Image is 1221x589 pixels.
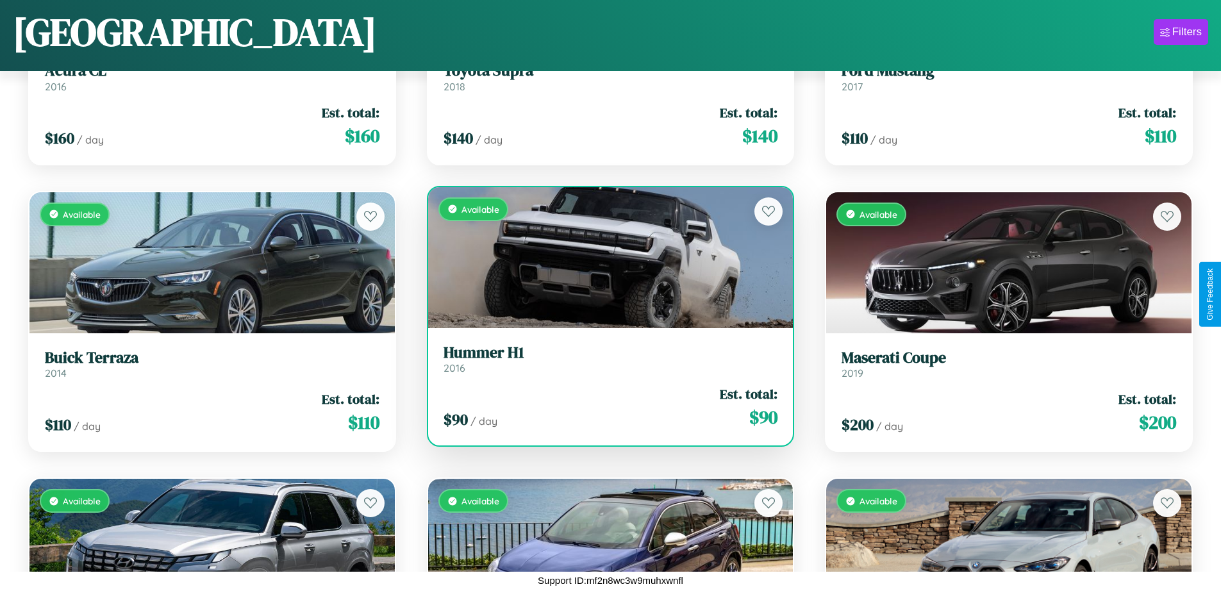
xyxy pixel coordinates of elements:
a: Maserati Coupe2019 [842,349,1176,380]
h1: [GEOGRAPHIC_DATA] [13,6,377,58]
a: Hummer H12016 [444,344,778,375]
div: Give Feedback [1206,269,1215,320]
span: / day [870,133,897,146]
h3: Buick Terraza [45,349,379,367]
span: Available [860,209,897,220]
div: Filters [1172,26,1202,38]
p: Support ID: mf2n8wc3w9muhxwnfl [538,572,683,589]
span: $ 160 [345,123,379,149]
span: Est. total: [1118,103,1176,122]
span: Available [63,495,101,506]
span: / day [470,415,497,427]
span: Est. total: [322,390,379,408]
span: 2017 [842,80,863,93]
span: $ 140 [742,123,777,149]
span: 2019 [842,367,863,379]
span: $ 90 [444,409,468,430]
h3: Acura CL [45,62,379,80]
span: Est. total: [322,103,379,122]
span: $ 160 [45,128,74,149]
span: Available [461,204,499,215]
span: $ 110 [45,414,71,435]
button: Filters [1154,19,1208,45]
span: Est. total: [1118,390,1176,408]
span: $ 110 [842,128,868,149]
h3: Toyota Supra [444,62,778,80]
span: / day [77,133,104,146]
span: $ 200 [842,414,874,435]
span: $ 140 [444,128,473,149]
span: 2014 [45,367,67,379]
a: Toyota Supra2018 [444,62,778,93]
span: $ 90 [749,404,777,430]
span: Est. total: [720,385,777,403]
span: $ 110 [1145,123,1176,149]
span: Available [461,495,499,506]
span: Est. total: [720,103,777,122]
a: Buick Terraza2014 [45,349,379,380]
span: / day [74,420,101,433]
h3: Maserati Coupe [842,349,1176,367]
span: 2016 [444,361,465,374]
span: Available [860,495,897,506]
span: $ 200 [1139,410,1176,435]
span: 2018 [444,80,465,93]
a: Ford Mustang2017 [842,62,1176,93]
span: / day [876,420,903,433]
h3: Hummer H1 [444,344,778,362]
h3: Ford Mustang [842,62,1176,80]
span: / day [476,133,503,146]
span: 2016 [45,80,67,93]
a: Acura CL2016 [45,62,379,93]
span: $ 110 [348,410,379,435]
span: Available [63,209,101,220]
